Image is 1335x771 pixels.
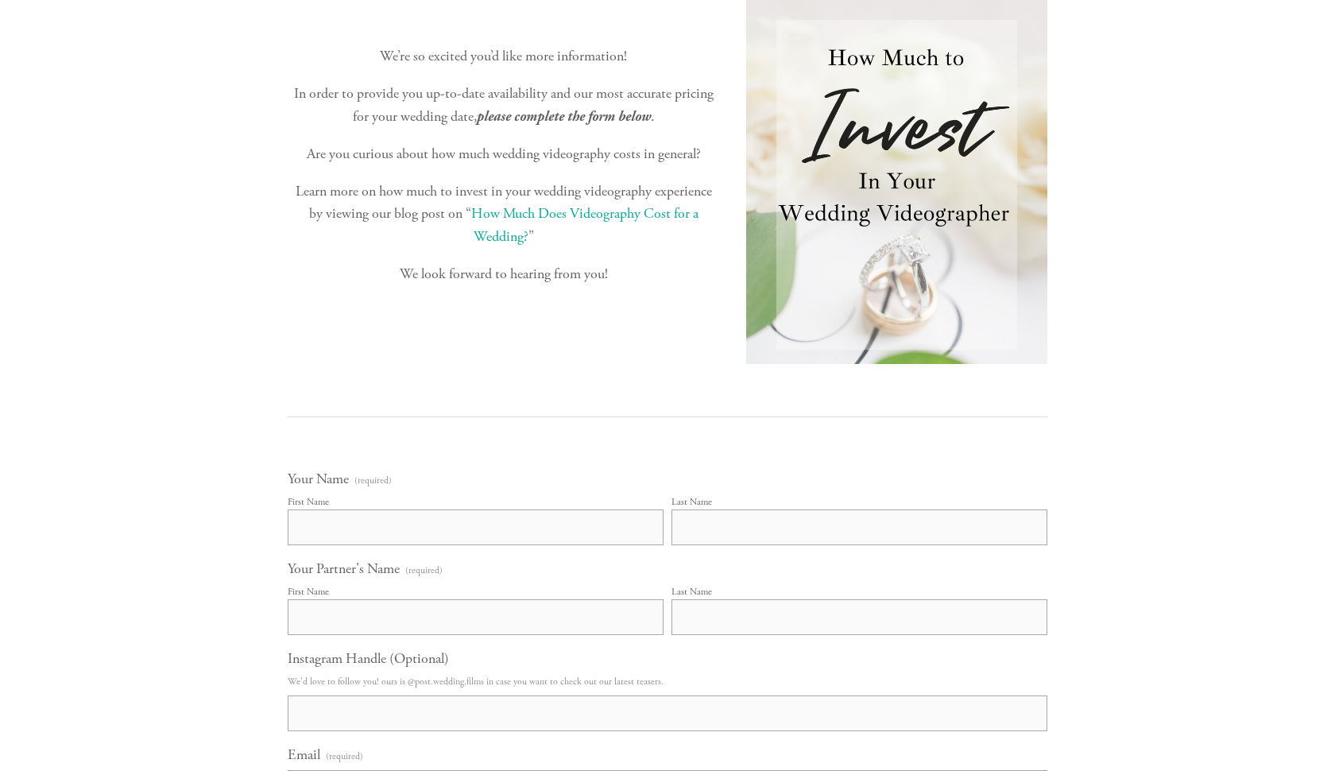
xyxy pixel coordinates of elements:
p: Learn more on how much to invest in your wedding videography experience by viewing our blog post ... [288,180,719,249]
p: Are you curious about how much wedding videography costs in general? [288,143,719,166]
span: Your Partner's Name [288,560,400,578]
p: We’re so excited you’d like more information! [288,45,719,68]
div: First Name [288,586,329,598]
p: We look forward to hearing from you! [288,263,719,286]
div: First Name [288,496,329,508]
em: please complete the form below [477,108,651,125]
span: (required) [354,476,392,486]
div: Last Name [671,496,712,508]
a: How Much Does Videography Cost for a Wedding? [471,204,702,246]
span: Email [288,746,320,764]
span: Instagram Handle (Optional) [288,649,449,668]
p: We'd love to follow you! ours is @post.wedding.films in case you want to check out our latest tea... [288,671,1047,692]
span: Your Name [288,470,349,488]
div: Last Name [671,586,712,598]
span: (required) [405,566,443,575]
p: In order to provide you up-to-date availability and our most accurate pricing for your wedding da... [288,83,719,129]
span: (required) [326,746,363,767]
